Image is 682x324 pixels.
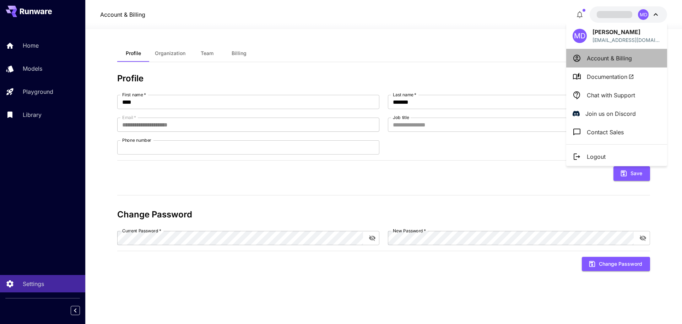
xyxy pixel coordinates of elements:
[587,54,632,63] p: Account & Billing
[585,109,636,118] p: Join us on Discord
[573,29,587,43] div: MD
[587,152,606,161] p: Logout
[587,128,624,136] p: Contact Sales
[592,36,661,44] p: [EMAIL_ADDRESS][DOMAIN_NAME]
[587,72,634,81] span: Documentation
[587,91,635,99] p: Chat with Support
[592,28,661,36] p: [PERSON_NAME]
[592,36,661,44] div: markdinardo@gmail.com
